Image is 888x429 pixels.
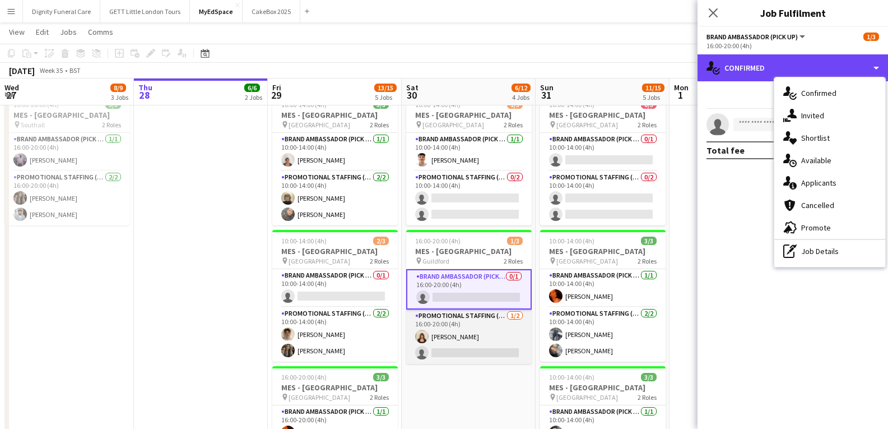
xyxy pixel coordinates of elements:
[540,307,666,362] app-card-role: Promotional Staffing (Brand Ambassadors)2/210:00-14:00 (4h)[PERSON_NAME][PERSON_NAME]
[102,121,121,129] span: 2 Roles
[540,269,666,307] app-card-role: Brand Ambassador (Pick up)1/110:00-14:00 (4h)[PERSON_NAME]
[638,393,657,402] span: 2 Roles
[245,93,262,102] div: 2 Jobs
[281,373,327,381] span: 16:00-20:00 (4h)
[405,89,419,102] span: 30
[406,171,532,225] app-card-role: Promotional Staffing (Brand Ambassadors)0/210:00-14:00 (4h)
[674,82,689,93] span: Mon
[504,257,523,265] span: 2 Roles
[21,121,45,129] span: Southall
[540,82,554,93] span: Sun
[55,25,81,39] a: Jobs
[272,230,398,362] app-job-card: 10:00-14:00 (4h)2/3MES - [GEOGRAPHIC_DATA] [GEOGRAPHIC_DATA]2 RolesBrand Ambassador (Pick up)0/11...
[110,84,126,92] span: 8/9
[507,237,523,245] span: 1/3
[540,246,666,256] h3: MES - [GEOGRAPHIC_DATA]
[272,307,398,362] app-card-role: Promotional Staffing (Brand Ambassadors)2/210:00-14:00 (4h)[PERSON_NAME][PERSON_NAME]
[4,82,19,93] span: Wed
[406,269,532,310] app-card-role: Brand Ambassador (Pick up)0/116:00-20:00 (4h)
[289,393,350,402] span: [GEOGRAPHIC_DATA]
[244,84,260,92] span: 6/6
[540,171,666,225] app-card-role: Promotional Staffing (Brand Ambassadors)0/210:00-14:00 (4h)
[88,27,113,37] span: Comms
[83,25,118,39] a: Comms
[698,6,888,20] h3: Job Fulfilment
[422,257,449,265] span: Guildford
[370,257,389,265] span: 2 Roles
[3,89,19,102] span: 27
[638,257,657,265] span: 2 Roles
[281,237,327,245] span: 10:00-14:00 (4h)
[672,89,689,102] span: 1
[406,82,419,93] span: Sat
[406,310,532,364] app-card-role: Promotional Staffing (Brand Ambassadors)1/216:00-20:00 (4h)[PERSON_NAME]
[643,93,664,102] div: 5 Jobs
[111,93,128,102] div: 3 Jobs
[774,149,885,172] div: Available
[698,54,888,81] div: Confirmed
[549,237,594,245] span: 10:00-14:00 (4h)
[540,110,666,120] h3: MES - [GEOGRAPHIC_DATA]
[540,133,666,171] app-card-role: Brand Ambassador (Pick up)0/110:00-14:00 (4h)
[36,27,49,37] span: Edit
[370,121,389,129] span: 2 Roles
[23,1,100,22] button: Dignity Funeral Care
[272,110,398,120] h3: MES - [GEOGRAPHIC_DATA]
[4,110,130,120] h3: MES - [GEOGRAPHIC_DATA]
[9,65,35,76] div: [DATE]
[272,171,398,225] app-card-role: Promotional Staffing (Brand Ambassadors)2/210:00-14:00 (4h)[PERSON_NAME][PERSON_NAME]
[422,121,484,129] span: [GEOGRAPHIC_DATA]
[706,33,798,41] span: Brand Ambassador (Pick up)
[512,84,531,92] span: 6/12
[706,41,879,50] div: 16:00-20:00 (4h)
[37,66,65,75] span: Week 35
[406,94,532,225] app-job-card: 10:00-14:00 (4h)1/3MES - [GEOGRAPHIC_DATA] [GEOGRAPHIC_DATA]2 RolesBrand Ambassador (Pick up)1/11...
[641,237,657,245] span: 3/3
[556,257,618,265] span: [GEOGRAPHIC_DATA]
[512,93,530,102] div: 4 Jobs
[272,82,281,93] span: Fri
[137,89,152,102] span: 28
[271,89,281,102] span: 29
[272,133,398,171] app-card-role: Brand Ambassador (Pick up)1/110:00-14:00 (4h)[PERSON_NAME]
[638,121,657,129] span: 2 Roles
[774,82,885,104] div: Confirmed
[4,133,130,171] app-card-role: Brand Ambassador (Pick up)1/116:00-20:00 (4h)[PERSON_NAME]
[4,94,130,225] app-job-card: 16:00-20:00 (4h)3/3MES - [GEOGRAPHIC_DATA] Southall2 RolesBrand Ambassador (Pick up)1/116:00-20:0...
[540,382,666,393] h3: MES - [GEOGRAPHIC_DATA]
[289,257,350,265] span: [GEOGRAPHIC_DATA]
[706,33,807,41] button: Brand Ambassador (Pick up)
[641,373,657,381] span: 3/3
[373,237,389,245] span: 2/3
[774,194,885,216] div: Cancelled
[406,246,532,256] h3: MES - [GEOGRAPHIC_DATA]
[538,89,554,102] span: 31
[556,121,618,129] span: [GEOGRAPHIC_DATA]
[415,237,461,245] span: 16:00-20:00 (4h)
[540,230,666,362] app-job-card: 10:00-14:00 (4h)3/3MES - [GEOGRAPHIC_DATA] [GEOGRAPHIC_DATA]2 RolesBrand Ambassador (Pick up)1/11...
[190,1,243,22] button: MyEdSpace
[774,104,885,127] div: Invited
[69,66,81,75] div: BST
[373,373,389,381] span: 3/3
[406,110,532,120] h3: MES - [GEOGRAPHIC_DATA]
[272,246,398,256] h3: MES - [GEOGRAPHIC_DATA]
[272,269,398,307] app-card-role: Brand Ambassador (Pick up)0/110:00-14:00 (4h)
[406,133,532,171] app-card-role: Brand Ambassador (Pick up)1/110:00-14:00 (4h)[PERSON_NAME]
[549,373,594,381] span: 10:00-14:00 (4h)
[289,121,350,129] span: [GEOGRAPHIC_DATA]
[4,171,130,225] app-card-role: Promotional Staffing (Brand Ambassadors)2/216:00-20:00 (4h)[PERSON_NAME][PERSON_NAME]
[272,94,398,225] div: 10:00-14:00 (4h)3/3MES - [GEOGRAPHIC_DATA] [GEOGRAPHIC_DATA]2 RolesBrand Ambassador (Pick up)1/11...
[60,27,77,37] span: Jobs
[774,216,885,239] div: Promote
[374,84,397,92] span: 13/15
[556,393,618,402] span: [GEOGRAPHIC_DATA]
[138,82,152,93] span: Thu
[375,93,396,102] div: 5 Jobs
[406,230,532,364] app-job-card: 16:00-20:00 (4h)1/3MES - [GEOGRAPHIC_DATA] Guildford2 RolesBrand Ambassador (Pick up)0/116:00-20:...
[243,1,300,22] button: CakeBox 2025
